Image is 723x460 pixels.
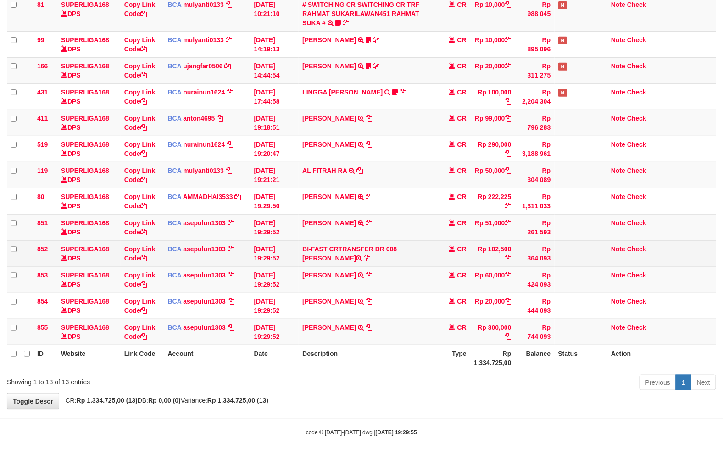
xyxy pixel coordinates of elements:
td: Rp 300,000 [470,319,515,345]
a: Copy Rp 20,000 to clipboard [505,62,512,70]
span: 431 [37,89,48,96]
a: Copy Rp 300,000 to clipboard [505,333,512,340]
a: SUPERLIGA168 [61,89,109,96]
td: Rp 304,089 [515,162,555,188]
span: CR [457,193,467,200]
a: Copy BI-FAST CRTRANSFER DR 008 ENDRO KUSWORO to clipboard [364,255,371,262]
a: Copy ujangfar0506 to clipboard [225,62,231,70]
small: code © [DATE]-[DATE] dwg | [306,430,417,436]
a: asepulun1303 [183,272,226,279]
a: Note [611,298,625,305]
td: DPS [57,214,121,240]
a: Copy Link Code [124,245,156,262]
span: CR [457,167,467,174]
a: [PERSON_NAME] [302,272,356,279]
td: DPS [57,266,121,293]
th: Action [607,345,716,371]
a: mulyanti0133 [183,167,224,174]
a: Check [627,36,646,44]
span: BCA [168,115,182,122]
td: Rp 51,000 [470,214,515,240]
span: 853 [37,272,48,279]
a: Next [691,375,716,390]
a: Copy Rp 10,000 to clipboard [505,1,512,8]
a: Copy Link Code [124,272,156,288]
a: Copy Rp 222,225 to clipboard [505,202,512,210]
td: Rp 261,593 [515,214,555,240]
a: Copy Link Code [124,89,156,105]
a: Copy Rp 99,000 to clipboard [505,115,512,122]
a: LINGGA [PERSON_NAME] [302,89,383,96]
span: 854 [37,298,48,305]
span: CR [457,219,467,227]
td: DPS [57,162,121,188]
a: Copy # SWITCHING CR SWITCHING CR TRF RAHMAT SUKARILAWAN451 RAHMAT SUKA # to clipboard [343,19,349,27]
a: Copy HERI SUSANTO to clipboard [366,141,373,148]
a: nurainun1624 [183,141,225,148]
a: Copy asepulun1303 to clipboard [228,324,234,331]
a: SUPERLIGA168 [61,1,109,8]
strong: Rp 1.334.725,00 (13) [77,397,138,404]
td: DPS [57,240,121,266]
a: [PERSON_NAME] [302,193,356,200]
span: BCA [168,272,182,279]
strong: Rp 0,00 (0) [148,397,181,404]
a: Copy Rp 100,000 to clipboard [505,98,512,105]
td: [DATE] 19:29:52 [250,240,299,266]
span: BCA [168,324,182,331]
a: mulyanti0133 [183,1,224,8]
a: SUPERLIGA168 [61,193,109,200]
a: Copy Rp 290,000 to clipboard [505,150,512,157]
a: Previous [640,375,676,390]
th: Rp 1.334.725,00 [470,345,515,371]
a: Check [627,115,646,122]
a: Copy Rp 20,000 to clipboard [505,298,512,305]
a: Copy Link Code [124,62,156,79]
a: Copy asepulun1303 to clipboard [228,219,234,227]
a: Copy Rp 102,500 to clipboard [505,255,512,262]
td: Rp 796,283 [515,110,555,136]
a: Note [611,193,625,200]
td: [DATE] 19:29:52 [250,293,299,319]
th: Date [250,345,299,371]
span: BCA [168,193,182,200]
a: Check [627,272,646,279]
td: DPS [57,83,121,110]
td: Rp 424,093 [515,266,555,293]
a: asepulun1303 [183,298,226,305]
a: Check [627,298,646,305]
a: Check [627,219,646,227]
td: Rp 290,000 [470,136,515,162]
span: CR: DB: Variance: [61,397,269,404]
td: [DATE] 19:21:21 [250,162,299,188]
a: Copy LINGGA ADITYA PRAT to clipboard [400,89,406,96]
span: CR [457,89,467,96]
span: CR [457,324,467,331]
a: Check [627,141,646,148]
td: BI-FAST CRTRANSFER DR 008 [PERSON_NAME] [299,240,438,266]
th: Type [438,345,470,371]
span: Has Note [558,63,567,71]
a: Copy anton4695 to clipboard [217,115,223,122]
a: Check [627,62,646,70]
a: Note [611,324,625,331]
a: Check [627,167,646,174]
a: SUPERLIGA168 [61,298,109,305]
a: Copy mulyanti0133 to clipboard [226,167,232,174]
a: [PERSON_NAME] [302,36,356,44]
span: CR [457,115,467,122]
a: Copy nurainun1624 to clipboard [227,141,233,148]
a: SUPERLIGA168 [61,219,109,227]
span: 119 [37,167,48,174]
td: Rp 10,000 [470,31,515,57]
a: Copy Rp 60,000 to clipboard [505,272,512,279]
span: BCA [168,1,182,8]
td: Rp 100,000 [470,83,515,110]
span: 855 [37,324,48,331]
span: 166 [37,62,48,70]
a: Copy asepulun1303 to clipboard [228,245,234,253]
a: Toggle Descr [7,393,59,409]
a: AMMADHAI3533 [183,193,233,200]
td: [DATE] 19:18:51 [250,110,299,136]
a: AL FITRAH RA [302,167,347,174]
